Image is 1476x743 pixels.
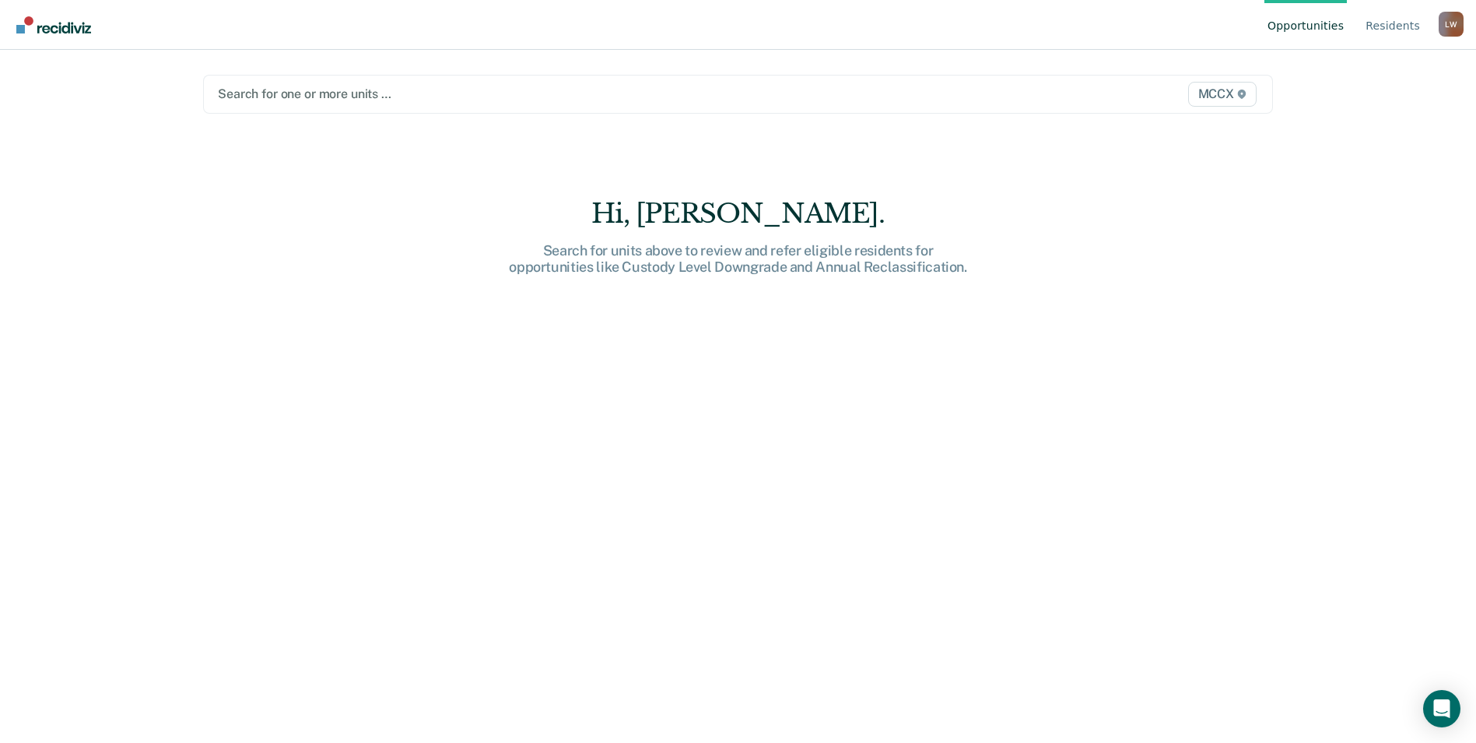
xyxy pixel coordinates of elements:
div: Search for units above to review and refer eligible residents for opportunities like Custody Leve... [489,242,987,276]
div: Open Intercom Messenger [1423,690,1460,727]
button: Profile dropdown button [1439,12,1464,37]
img: Recidiviz [16,16,91,33]
div: Hi, [PERSON_NAME]. [489,198,987,230]
span: MCCX [1188,82,1257,107]
div: L W [1439,12,1464,37]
